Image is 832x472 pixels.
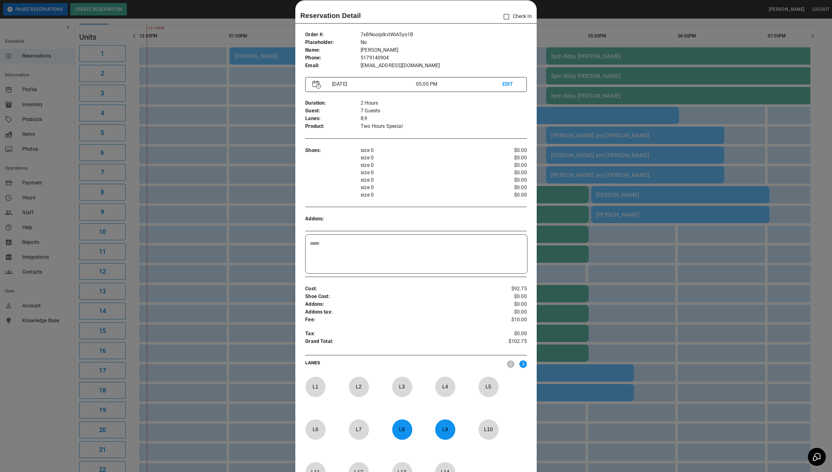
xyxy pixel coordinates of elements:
p: L 10 [478,422,499,437]
p: $0.00 [490,293,526,301]
p: 8,9 [361,115,527,123]
p: No [361,39,527,46]
p: Phone : [305,54,361,62]
p: size 0 [361,184,490,191]
p: $92.75 [490,285,526,293]
p: $0.00 [490,147,526,154]
p: Addons : [305,215,361,223]
p: L 2 [349,379,369,394]
p: 2 Hours [361,99,527,107]
p: size 0 [361,162,490,169]
p: $0.00 [490,191,526,199]
p: size 0 [361,169,490,176]
p: $0.00 [490,169,526,176]
img: nav_left.svg [507,360,514,368]
p: [EMAIL_ADDRESS][DOMAIN_NAME] [361,62,527,70]
p: Product : [305,123,361,130]
p: Reservation Detail [300,11,361,21]
p: 5179140904 [361,54,527,62]
p: L 4 [435,379,455,394]
p: EDIT [502,80,520,88]
p: $10.00 [490,316,526,324]
p: Cost : [305,285,490,293]
p: L 7 [349,422,369,437]
p: L 6 [305,422,326,437]
p: Check In [500,10,532,23]
p: Guest : [305,107,361,115]
p: LANES [305,360,502,368]
p: Tax : [305,330,490,338]
p: $0.00 [490,184,526,191]
p: L 1 [305,379,326,394]
p: size 0 [361,154,490,162]
p: size 0 [361,147,490,154]
p: 7 Guests [361,107,527,115]
p: size 0 [361,191,490,199]
p: L 8 [392,422,412,437]
p: Name : [305,46,361,54]
p: Order # : [305,31,361,39]
p: Two Hours Special [361,123,527,130]
p: Duration : [305,99,361,107]
p: L 5 [478,379,499,394]
p: $0.00 [490,176,526,184]
p: $102.75 [490,338,526,347]
p: Addons tax : [305,308,490,316]
p: Shoes : [305,147,361,154]
img: right.svg [519,360,527,368]
p: 7xBNooiplkvtWiA5yo1B [361,31,527,39]
img: Vector [312,80,321,89]
p: $0.00 [490,162,526,169]
p: Grand Total : [305,338,490,347]
p: 05:00 PM [416,80,502,88]
p: L 9 [435,422,455,437]
p: L 3 [392,379,412,394]
p: Lanes : [305,115,361,123]
p: [DATE] [330,80,416,88]
p: Fee : [305,316,490,324]
p: Placeholder : [305,39,361,46]
p: size 0 [361,176,490,184]
p: Addons : [305,301,490,308]
p: $0.00 [490,330,526,338]
p: $0.00 [490,308,526,316]
p: $0.00 [490,301,526,308]
p: Shoe Cost : [305,293,490,301]
p: $0.00 [490,154,526,162]
p: [PERSON_NAME] [361,46,527,54]
p: Email : [305,62,361,70]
